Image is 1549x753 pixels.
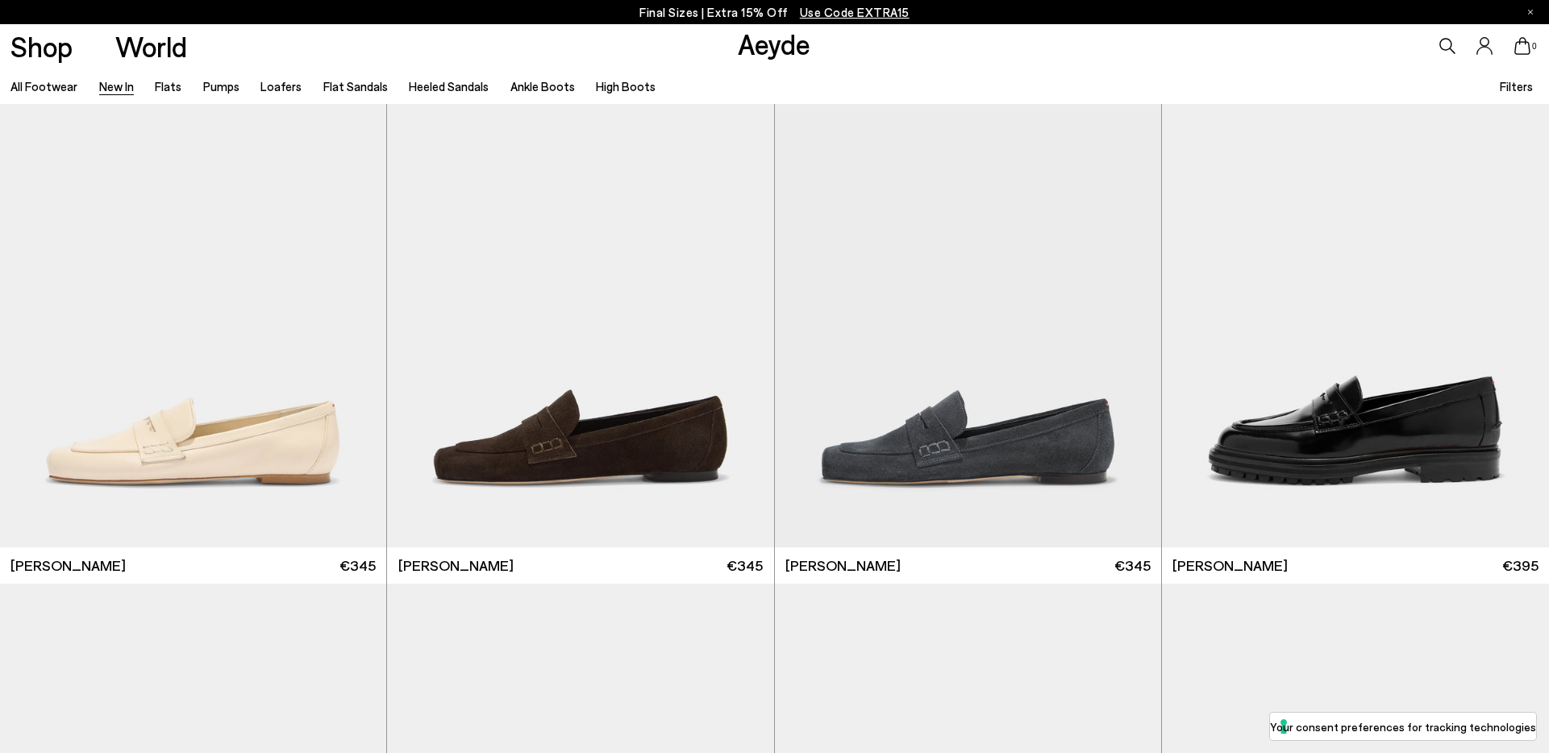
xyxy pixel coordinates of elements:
[1162,62,1549,547] img: Leon Loafers
[738,27,810,60] a: Aeyde
[155,79,181,94] a: Flats
[1514,37,1530,55] a: 0
[1530,42,1539,51] span: 0
[510,79,575,94] a: Ankle Boots
[10,32,73,60] a: Shop
[785,555,901,576] span: [PERSON_NAME]
[115,32,187,60] a: World
[1270,713,1536,740] button: Your consent preferences for tracking technologies
[387,547,773,584] a: [PERSON_NAME] €345
[800,5,910,19] span: Navigate to /collections/ss25-final-sizes
[1502,555,1539,576] span: €395
[10,79,77,94] a: All Footwear
[339,555,376,576] span: €345
[775,62,1161,547] img: Lana Suede Loafers
[398,555,514,576] span: [PERSON_NAME]
[775,547,1161,584] a: [PERSON_NAME] €345
[1162,547,1549,584] a: [PERSON_NAME] €395
[260,79,302,94] a: Loafers
[727,555,763,576] span: €345
[99,79,134,94] a: New In
[323,79,388,94] a: Flat Sandals
[387,62,773,547] img: Lana Suede Loafers
[1270,718,1536,735] label: Your consent preferences for tracking technologies
[203,79,239,94] a: Pumps
[409,79,489,94] a: Heeled Sandals
[639,2,910,23] p: Final Sizes | Extra 15% Off
[1500,79,1533,94] span: Filters
[596,79,656,94] a: High Boots
[10,555,126,576] span: [PERSON_NAME]
[1114,555,1151,576] span: €345
[1172,555,1288,576] span: [PERSON_NAME]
